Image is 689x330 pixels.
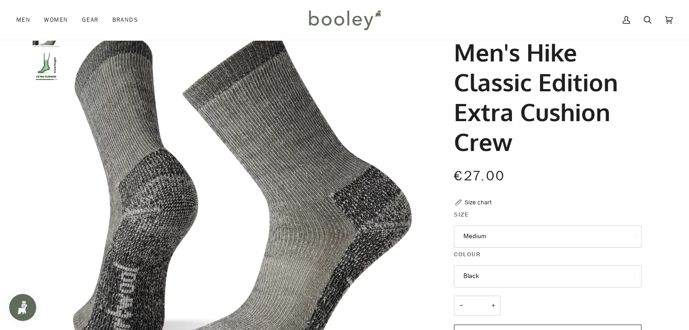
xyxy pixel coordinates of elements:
span: Brands [112,15,138,24]
span: Gear [82,15,99,24]
img: Booley [305,7,384,33]
iframe: Button to open loyalty program pop-up [9,294,36,321]
span: Colour [454,250,481,259]
span: Women [44,15,68,24]
span: Size [454,210,469,219]
div: Size chart [465,198,491,207]
button: + [486,296,501,316]
input: Quantity [454,296,501,316]
span: Men [16,15,30,24]
span: €27.00 [454,167,505,185]
img: Smartwool Men's Hike Classic Edition Extra Cushion Crew - Booley Galway [33,53,60,80]
button: − [454,296,468,316]
h1: Men's Hike Classic Edition Extra Cushion Crew [454,37,635,157]
button: Medium [454,226,641,248]
button: Black [454,265,641,288]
